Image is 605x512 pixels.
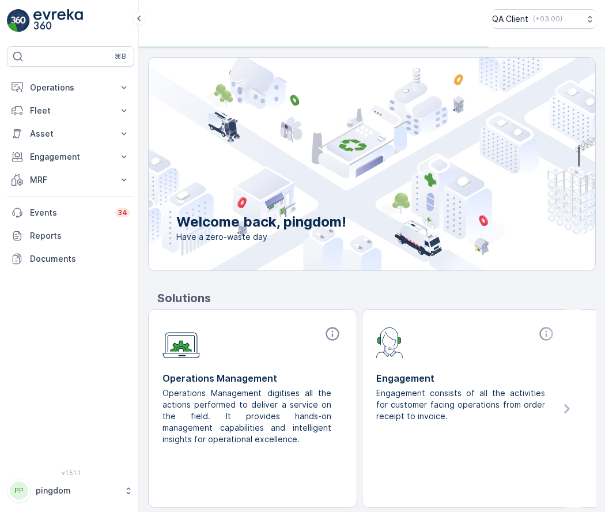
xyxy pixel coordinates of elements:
p: QA Client [492,13,528,25]
p: 34 [118,208,127,217]
img: module-icon [376,326,403,358]
button: QA Client(+03:00) [492,9,596,29]
p: Asset [30,128,111,140]
div: PP [10,481,28,500]
p: Operations Management [162,371,343,385]
p: Welcome back, pingdom! [176,213,346,231]
img: module-icon [162,326,200,359]
p: Operations [30,82,111,93]
span: v 1.51.1 [7,469,134,476]
button: Asset [7,122,134,145]
a: Reports [7,224,134,247]
button: Operations [7,76,134,99]
p: pingdom [36,485,118,496]
span: Have a zero-waste day [176,231,346,243]
button: Engagement [7,145,134,168]
img: logo_light-DOdMpM7g.png [33,9,83,32]
p: Fleet [30,105,111,116]
p: ⌘B [115,52,126,61]
button: PPpingdom [7,479,134,503]
button: Fleet [7,99,134,122]
p: Events [30,207,108,219]
p: Engagement [30,151,111,163]
p: Operations Management digitises all the actions performed to deliver a service on the field. It p... [162,387,334,445]
a: Documents [7,247,134,270]
img: city illustration [97,58,595,270]
button: MRF [7,168,134,191]
p: Engagement [376,371,557,385]
a: Events34 [7,201,134,224]
p: Engagement consists of all the activities for customer facing operations from order receipt to in... [376,387,547,422]
p: Documents [30,253,130,265]
p: Solutions [157,289,596,307]
p: Reports [30,230,130,242]
p: ( +03:00 ) [533,14,562,24]
img: logo [7,9,30,32]
p: MRF [30,174,111,186]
